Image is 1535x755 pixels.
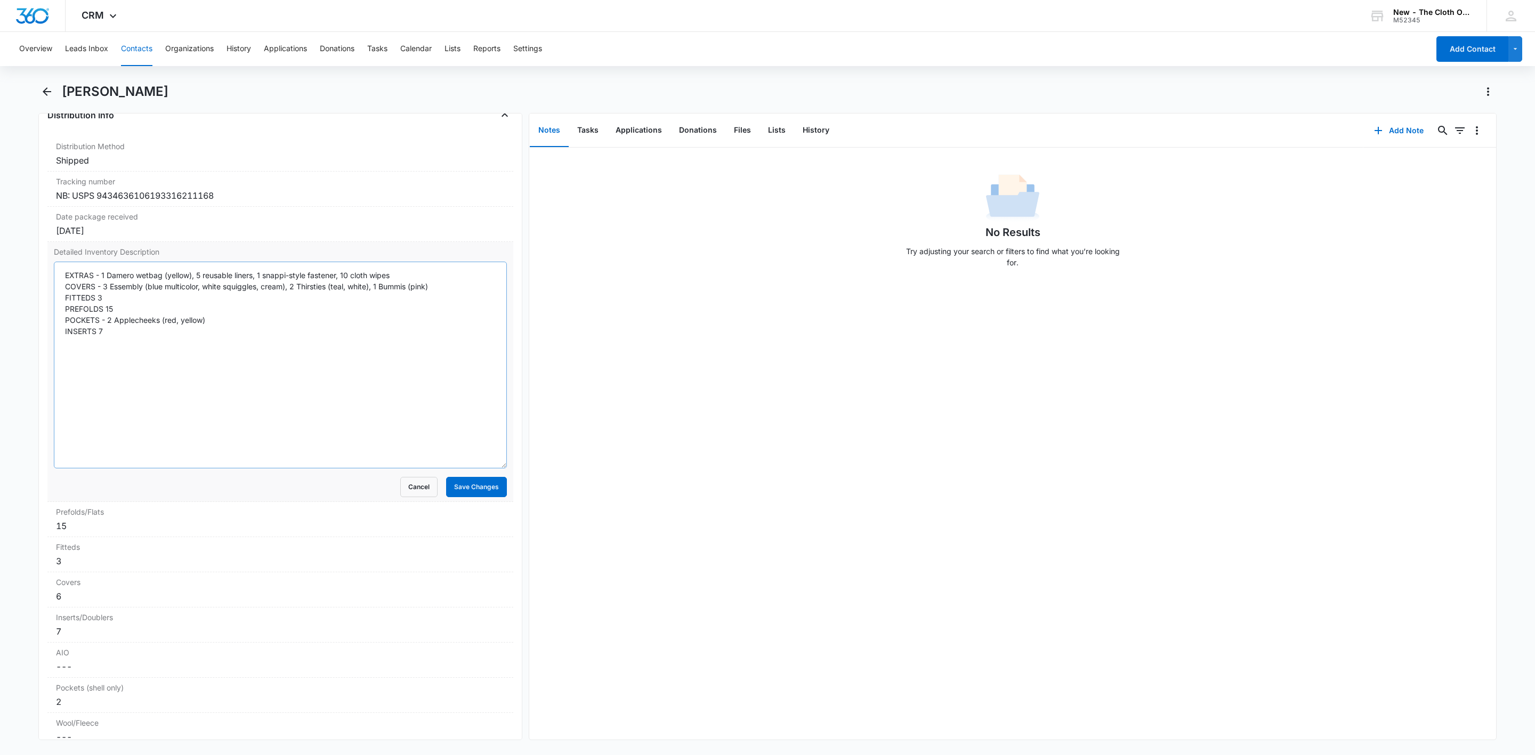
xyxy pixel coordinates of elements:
[569,114,607,147] button: Tasks
[38,83,55,100] button: Back
[56,555,505,567] div: 3
[56,176,505,187] label: Tracking number
[56,717,505,728] label: Wool/Fleece
[47,109,114,121] h4: Distribution Info
[760,114,794,147] button: Lists
[1363,118,1434,143] button: Add Note
[47,572,513,607] div: Covers6
[56,506,505,517] label: Prefolds/Flats
[1468,122,1485,139] button: Overflow Menu
[725,114,760,147] button: Files
[47,502,513,537] div: Prefolds/Flats15
[56,189,505,202] div: NB: USPS 9434636106193316211168
[513,32,542,66] button: Settings
[400,477,438,497] button: Cancel
[56,625,505,638] div: 7
[1480,83,1497,100] button: Actions
[56,730,505,743] dd: ---
[56,682,505,693] label: Pockets (shell only)
[165,32,214,66] button: Organizations
[986,171,1039,224] img: No Data
[446,477,507,497] button: Save Changes
[320,32,354,66] button: Donations
[473,32,500,66] button: Reports
[54,246,507,257] label: Detailed Inventory Description
[56,154,505,167] div: Shipped
[1436,36,1508,62] button: Add Contact
[65,32,108,66] button: Leads Inbox
[901,246,1125,268] p: Try adjusting your search or filters to find what you’re looking for.
[1434,122,1451,139] button: Search...
[607,114,670,147] button: Applications
[985,224,1040,240] h1: No Results
[56,141,505,152] label: Distribution Method
[56,647,505,658] label: AIO
[56,612,505,623] label: Inserts/Doublers
[56,211,505,222] label: Date package received
[47,136,513,172] div: Distribution MethodShipped
[121,32,152,66] button: Contacts
[47,713,513,748] div: Wool/Fleece---
[47,643,513,678] div: AIO---
[62,84,168,100] h1: [PERSON_NAME]
[56,660,505,673] dd: ---
[56,541,505,553] label: Fitteds
[47,607,513,643] div: Inserts/Doublers7
[1393,17,1471,24] div: account id
[56,577,505,588] label: Covers
[227,32,251,66] button: History
[445,32,461,66] button: Lists
[1393,8,1471,17] div: account name
[794,114,838,147] button: History
[400,32,432,66] button: Calendar
[19,32,52,66] button: Overview
[56,695,505,708] div: 2
[530,114,569,147] button: Notes
[1451,122,1468,139] button: Filters
[264,32,307,66] button: Applications
[56,590,505,603] div: 6
[47,678,513,713] div: Pockets (shell only)2
[496,107,513,124] button: Close
[670,114,725,147] button: Donations
[82,10,104,21] span: CRM
[47,172,513,207] div: Tracking numberNB: USPS 9434636106193316211168
[56,519,505,532] div: 15
[56,224,505,237] div: [DATE]
[47,207,513,242] div: Date package received[DATE]
[47,537,513,572] div: Fitteds3
[367,32,387,66] button: Tasks
[54,262,507,468] textarea: EXTRAS - 1 Damero wetbag (yellow), 5 reusable liners, 1 snappi-style fastener, 10 cloth wipes COV...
